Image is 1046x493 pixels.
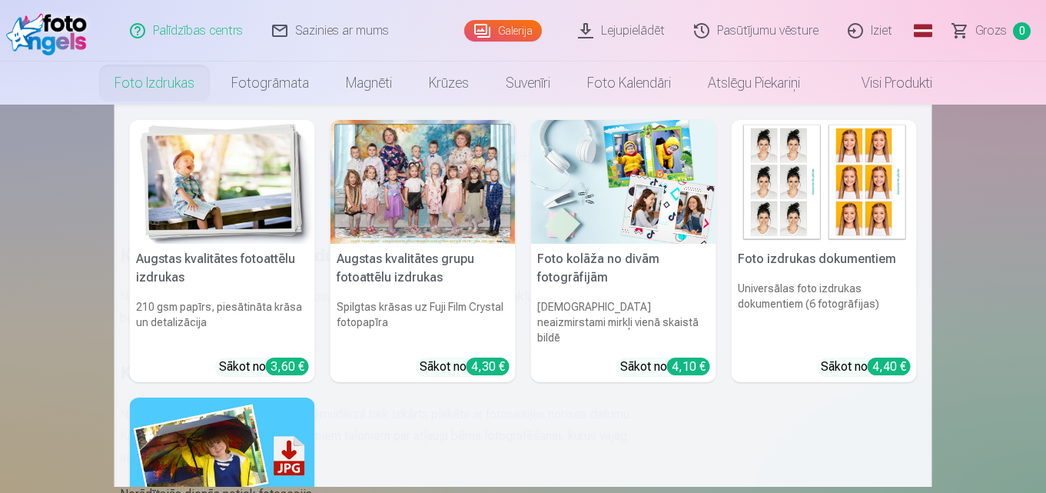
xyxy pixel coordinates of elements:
div: 4,30 € [467,358,510,375]
div: 4,10 € [667,358,710,375]
img: /fa1 [6,6,95,55]
h5: Foto kolāža no divām fotogrāfijām [531,244,716,293]
a: Suvenīri [487,62,569,105]
h6: 210 gsm papīrs, piesātināta krāsa un detalizācija [130,293,315,351]
h6: Spilgtas krāsas uz Fuji Film Crystal fotopapīra [330,293,516,351]
div: Sākot no [219,358,309,376]
span: Grozs [975,22,1007,40]
h6: [DEMOGRAPHIC_DATA] neaizmirstami mirkļi vienā skaistā bildē [531,293,716,351]
div: 3,60 € [266,358,309,375]
h5: Augstas kvalitātes fotoattēlu izdrukas [130,244,315,293]
a: Visi produkti [819,62,951,105]
div: Sākot no [620,358,710,376]
a: Magnēti [327,62,410,105]
a: Foto kolāža no divām fotogrāfijāmFoto kolāža no divām fotogrāfijām[DEMOGRAPHIC_DATA] neaizmirstam... [531,120,716,382]
img: Foto izdrukas dokumentiem [732,120,917,244]
div: Sākot no [821,358,911,376]
img: Augstas kvalitātes fotoattēlu izdrukas [130,120,315,244]
h5: Augstas kvalitātes grupu fotoattēlu izdrukas [330,244,516,293]
img: Foto kolāža no divām fotogrāfijām [531,120,716,244]
h6: Universālas foto izdrukas dokumentiem (6 fotogrāfijas) [732,275,917,351]
a: Augstas kvalitātes fotoattēlu izdrukasAugstas kvalitātes fotoattēlu izdrukas210 gsm papīrs, piesā... [130,120,315,382]
a: Foto kalendāri [569,62,689,105]
a: Fotogrāmata [213,62,327,105]
a: Krūzes [410,62,487,105]
div: Sākot no [420,358,510,376]
span: 0 [1013,22,1031,40]
h5: Foto izdrukas dokumentiem [732,244,917,275]
a: Atslēgu piekariņi [689,62,819,105]
a: Augstas kvalitātes grupu fotoattēlu izdrukasSpilgtas krāsas uz Fuji Film Crystal fotopapīraSākot ... [330,120,516,382]
a: Foto izdrukas dokumentiemFoto izdrukas dokumentiemUniversālas foto izdrukas dokumentiem (6 fotogr... [732,120,917,382]
a: Galerija [464,20,542,42]
div: 4,40 € [868,358,911,375]
a: Foto izdrukas [96,62,213,105]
